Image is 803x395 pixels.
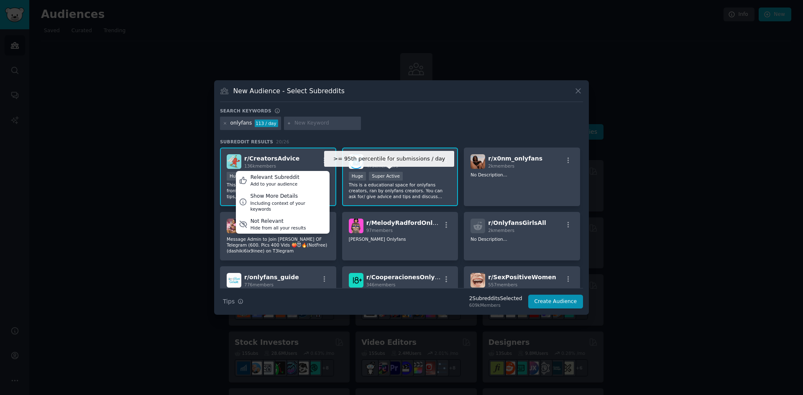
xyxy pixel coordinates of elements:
[488,163,514,168] span: 2k members
[250,200,326,212] div: Including context of your keywords
[369,172,403,181] div: Super Active
[366,155,421,162] span: r/ onlyfansadvice
[349,236,452,242] p: [PERSON_NAME] Onlyfans
[488,219,546,226] span: r/ OnlyfansGirlsAll
[233,87,345,95] h3: New Audience - Select Subreddits
[366,219,451,226] span: r/ MelodyRadfordOnlyfans
[251,225,306,231] div: Hide from all your results
[220,139,273,145] span: Subreddit Results
[488,274,556,280] span: r/ SexPositiveWomen
[227,236,330,254] p: Message Admin to Join [PERSON_NAME] OF Telegram (600. Pics 400 Vids 🍑😈🔥(NotFree) (dashiki6ix9inee...
[244,282,274,287] span: 776 members
[349,172,366,181] div: Huge
[294,120,358,127] input: New Keyword
[471,172,573,178] p: No Description...
[349,219,363,233] img: MelodyRadfordOnlyfans
[349,273,363,288] img: CooperacionesOnlyfans
[244,274,299,280] span: r/ onlyfans_guide
[227,154,241,169] img: CreatorsAdvice
[227,273,241,288] img: onlyfans_guide
[255,120,278,127] div: 113 / day
[227,219,241,233] img: Emily_Ears_Onlyfans
[227,172,244,181] div: Huge
[276,139,289,144] span: 20 / 26
[223,297,235,306] span: Tips
[220,108,271,114] h3: Search keywords
[366,163,398,168] span: 473k members
[251,218,306,225] div: Not Relevant
[471,273,485,288] img: SexPositiveWomen
[244,163,276,168] span: 136k members
[366,274,449,280] span: r/ CooperacionesOnlyfans
[227,182,330,199] p: This is a community for all nsfw creators in front of the camera. Here you can find advice, tips,...
[488,155,542,162] span: r/ x0nm_onlyfans
[488,228,514,233] span: 2k members
[488,282,517,287] span: 557 members
[244,155,299,162] span: r/ CreatorsAdvice
[250,193,326,200] div: Show More Details
[220,294,246,309] button: Tips
[230,120,252,127] div: onlyfans
[366,282,396,287] span: 346 members
[349,154,363,169] img: onlyfansadvice
[469,295,522,303] div: 2 Subreddit s Selected
[469,302,522,308] div: 609k Members
[251,181,299,187] div: Add to your audience
[251,174,299,181] div: Relevant Subreddit
[471,154,485,169] img: x0nm_onlyfans
[349,182,452,199] p: This is a educational space for onlyfans creators, ran by onlyfans creators. You can ask for/ giv...
[528,295,583,309] button: Create Audience
[471,236,573,242] p: No Description...
[366,228,393,233] span: 97 members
